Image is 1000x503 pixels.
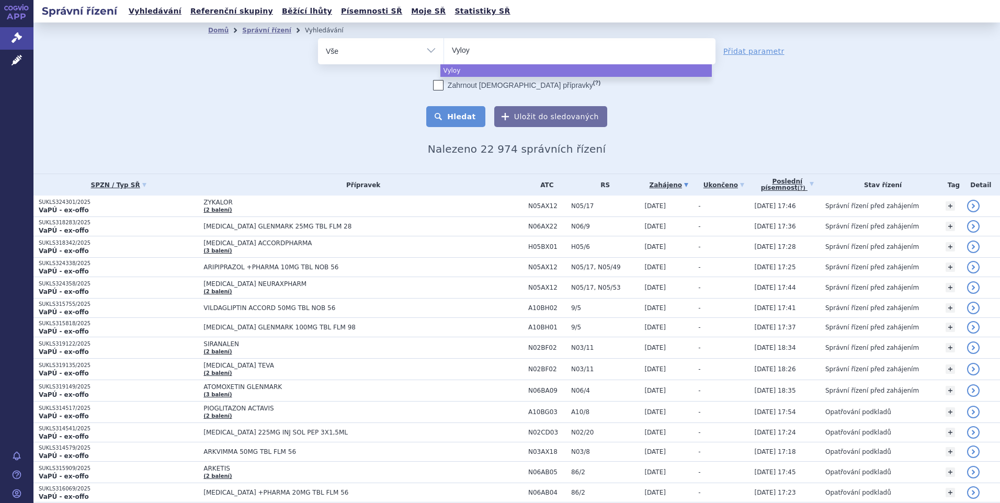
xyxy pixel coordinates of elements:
[946,323,955,332] a: +
[798,185,805,191] abbr: (?)
[698,387,700,394] span: -
[698,202,700,210] span: -
[967,220,980,233] a: detail
[644,489,666,496] span: [DATE]
[967,241,980,253] a: detail
[528,202,566,210] span: N05AX12
[203,280,465,288] span: [MEDICAL_DATA] NEURAXPHARM
[528,365,566,373] span: N02BF02
[967,302,980,314] a: detail
[644,264,666,271] span: [DATE]
[644,304,666,312] span: [DATE]
[203,405,465,412] span: PIOGLITAZON ACTAVIS
[946,467,955,477] a: +
[203,289,232,294] a: (2 balení)
[528,448,566,455] span: N03AX18
[571,324,639,331] span: 9/5
[528,489,566,496] span: N06AB04
[242,27,291,34] a: Správní řízení
[39,383,198,391] p: SUKLS319149/2025
[698,324,700,331] span: -
[39,260,198,267] p: SUKLS324338/2025
[698,284,700,291] span: -
[698,223,700,230] span: -
[755,174,820,196] a: Poslednípísemnost(?)
[39,247,89,255] strong: VaPÚ - ex-offo
[39,301,198,308] p: SUKLS315755/2025
[946,488,955,497] a: +
[755,324,796,331] span: [DATE] 17:37
[528,304,566,312] span: A10BH02
[946,343,955,352] a: +
[39,413,89,420] strong: VaPÚ - ex-offo
[644,223,666,230] span: [DATE]
[203,362,465,369] span: [MEDICAL_DATA] TEVA
[528,468,566,476] span: N06AB05
[698,365,700,373] span: -
[571,387,639,394] span: N06/4
[755,202,796,210] span: [DATE] 17:46
[203,264,465,271] span: ARIPIPRAZOL +PHARMA 10MG TBL NOB 56
[755,304,796,312] span: [DATE] 17:41
[528,324,566,331] span: A10BH01
[39,473,89,480] strong: VaPÚ - ex-offo
[644,324,666,331] span: [DATE]
[946,447,955,456] a: +
[644,408,666,416] span: [DATE]
[305,22,357,38] li: Vyhledávání
[203,223,465,230] span: [MEDICAL_DATA] GLENMARK 25MG TBL FLM 28
[528,223,566,230] span: N06AX22
[825,448,891,455] span: Opatřování podkladů
[698,448,700,455] span: -
[946,283,955,292] a: +
[571,304,639,312] span: 9/5
[755,223,796,230] span: [DATE] 17:36
[39,485,198,493] p: SUKLS316069/2025
[203,489,465,496] span: [MEDICAL_DATA] +PHARMA 20MG TBL FLM 56
[528,387,566,394] span: N06BA09
[698,243,700,250] span: -
[755,429,796,436] span: [DATE] 17:24
[440,64,712,77] li: Vyloy
[967,321,980,334] a: detail
[528,344,566,351] span: N02BF02
[723,46,785,56] a: Přidat parametr
[825,468,891,476] span: Opatřování podkladů
[698,178,749,192] a: Ukončeno
[820,174,940,196] th: Stav řízení
[39,348,89,356] strong: VaPÚ - ex-offo
[39,362,198,369] p: SUKLS319135/2025
[523,174,566,196] th: ATC
[571,344,639,351] span: N03/11
[967,466,980,478] a: detail
[203,239,465,247] span: [MEDICAL_DATA] ACCORDPHARMA
[962,174,1000,196] th: Detail
[644,243,666,250] span: [DATE]
[698,304,700,312] span: -
[39,465,198,472] p: SUKLS315909/2025
[755,468,796,476] span: [DATE] 17:45
[428,143,606,155] span: Nalezeno 22 974 správních řízení
[39,288,89,295] strong: VaPÚ - ex-offo
[825,264,919,271] span: Správní řízení před zahájením
[187,4,276,18] a: Referenční skupiny
[203,465,465,472] span: ARKETIS
[494,106,607,127] button: Uložit do sledovaných
[755,264,796,271] span: [DATE] 17:25
[755,243,796,250] span: [DATE] 17:28
[571,264,639,271] span: N05/17, N05/49
[39,425,198,432] p: SUKLS314541/2025
[39,328,89,335] strong: VaPÚ - ex-offo
[825,202,919,210] span: Správní řízení před zahájením
[755,365,796,373] span: [DATE] 18:26
[946,201,955,211] a: +
[825,304,919,312] span: Správní řízení před zahájením
[203,199,465,206] span: ZYKALOR
[967,426,980,439] a: detail
[451,4,513,18] a: Statistiky SŘ
[755,408,796,416] span: [DATE] 17:54
[825,387,919,394] span: Správní řízení před zahájením
[644,178,693,192] a: Zahájeno
[203,429,465,436] span: [MEDICAL_DATA] 225MG INJ SOL PEP 3X1,5ML
[825,429,891,436] span: Opatřování podkladů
